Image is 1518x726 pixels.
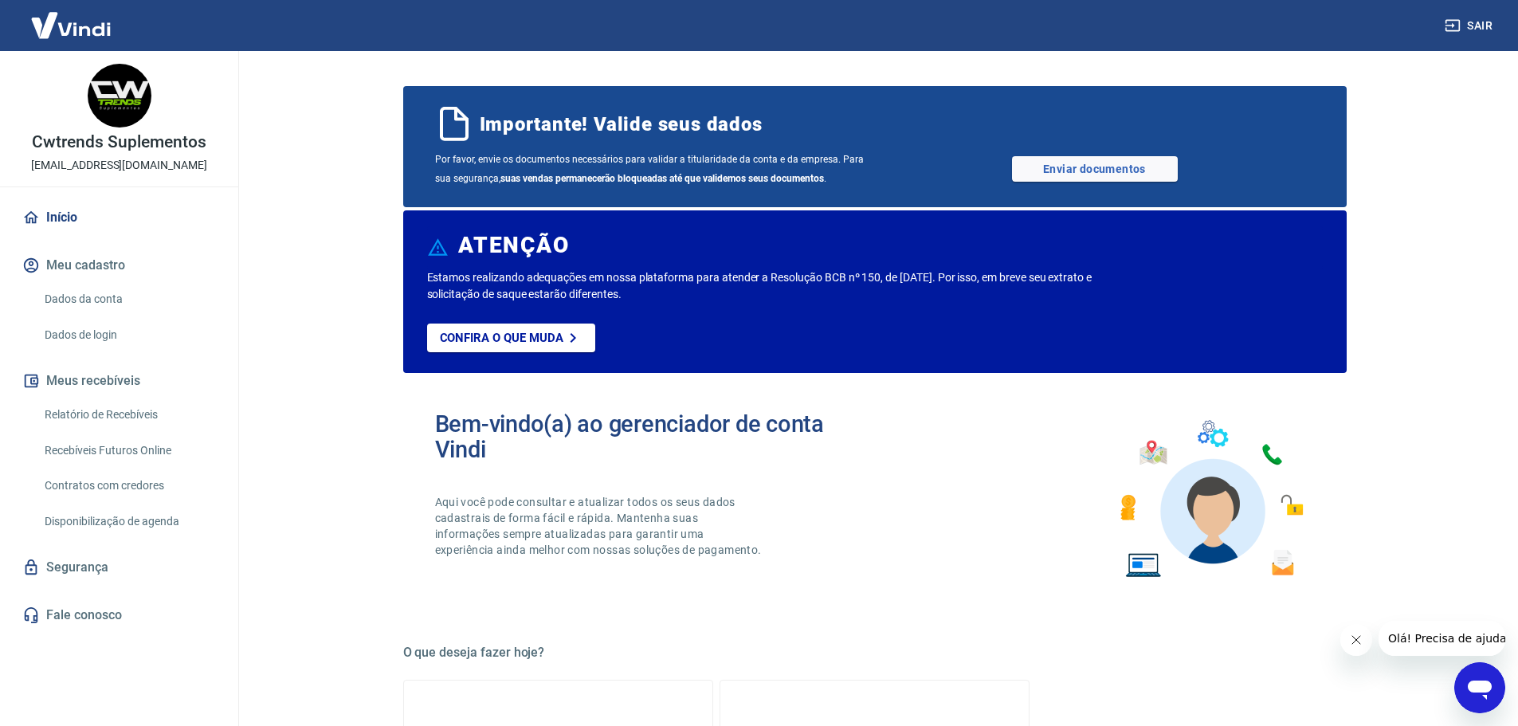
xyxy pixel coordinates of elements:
a: Disponibilização de agenda [38,505,219,538]
p: Confira o que muda [440,331,563,345]
h6: ATENÇÃO [458,237,569,253]
b: suas vendas permanecerão bloqueadas até que validemos seus documentos [500,173,824,184]
img: a2c42fed-8514-43b8-a0c9-708a19558cb2.jpeg [88,64,151,128]
a: Recebíveis Futuros Online [38,434,219,467]
a: Dados de login [38,319,219,351]
button: Meus recebíveis [19,363,219,398]
a: Fale conosco [19,598,219,633]
a: Contratos com credores [38,469,219,502]
a: Dados da conta [38,283,219,316]
button: Meu cadastro [19,248,219,283]
iframe: Mensagem da empresa [1379,621,1505,656]
span: Olá! Precisa de ajuda? [10,11,134,24]
p: Estamos realizando adequações em nossa plataforma para atender a Resolução BCB nº 150, de [DATE].... [427,269,1143,303]
a: Relatório de Recebíveis [38,398,219,431]
a: Início [19,200,219,235]
a: Confira o que muda [427,324,595,352]
span: Importante! Valide seus dados [480,112,763,137]
p: [EMAIL_ADDRESS][DOMAIN_NAME] [31,157,207,174]
h2: Bem-vindo(a) ao gerenciador de conta Vindi [435,411,875,462]
p: Aqui você pode consultar e atualizar todos os seus dados cadastrais de forma fácil e rápida. Mant... [435,494,765,558]
iframe: Fechar mensagem [1340,624,1372,656]
img: Imagem de um avatar masculino com diversos icones exemplificando as funcionalidades do gerenciado... [1106,411,1315,587]
iframe: Botão para abrir a janela de mensagens [1454,662,1505,713]
img: Vindi [19,1,123,49]
a: Enviar documentos [1012,156,1178,182]
button: Sair [1442,11,1499,41]
h5: O que deseja fazer hoje? [403,645,1347,661]
span: Por favor, envie os documentos necessários para validar a titularidade da conta e da empresa. Par... [435,150,875,188]
a: Segurança [19,550,219,585]
p: Cwtrends Suplementos [32,134,206,151]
